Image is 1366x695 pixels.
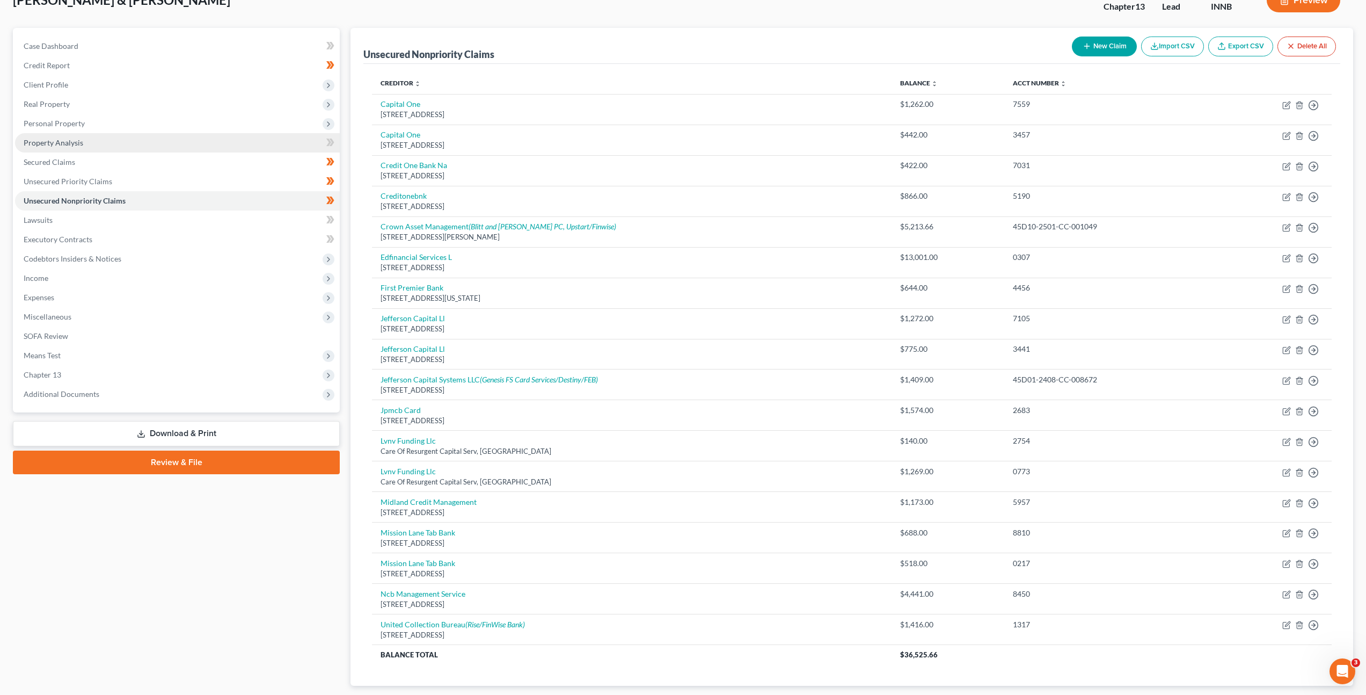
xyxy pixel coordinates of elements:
a: Property Analysis [15,133,340,153]
a: Jpmcb Card [381,406,421,415]
div: $1,173.00 [900,497,996,508]
div: 7031 [1013,160,1204,171]
div: [STREET_ADDRESS] [381,385,883,395]
div: Care Of Resurgent Capital Serv, [GEOGRAPHIC_DATA] [381,477,883,487]
a: Capital One [381,99,420,108]
a: Balance unfold_more [900,79,938,87]
span: Codebtors Insiders & Notices [24,254,121,263]
div: $644.00 [900,283,996,293]
a: Case Dashboard [15,37,340,56]
a: Jefferson Capital Ll [381,314,445,323]
a: Jefferson Capital Systems LLC(Genesis FS Card Services/Destiny/FEB) [381,375,598,384]
div: 0773 [1013,466,1204,477]
i: (Rise/FinWise Bank) [465,620,525,629]
a: Ncb Management Service [381,589,465,598]
div: 0217 [1013,558,1204,569]
div: [STREET_ADDRESS] [381,140,883,150]
iframe: Intercom live chat [1330,658,1355,684]
div: $4,441.00 [900,589,996,599]
div: 3457 [1013,129,1204,140]
div: Unsecured Nonpriority Claims [363,48,494,61]
a: Creditor unfold_more [381,79,421,87]
a: Lawsuits [15,211,340,230]
a: Capital One [381,130,420,139]
a: Unsecured Priority Claims [15,172,340,191]
div: [STREET_ADDRESS] [381,171,883,181]
a: Executory Contracts [15,230,340,249]
a: Credit One Bank Na [381,161,447,170]
a: Jefferson Capital Ll [381,344,445,353]
div: 45D10-2501-CC-001049 [1013,221,1204,232]
span: Miscellaneous [24,312,71,321]
div: $518.00 [900,558,996,569]
a: Edfinancial Services L [381,252,452,262]
a: Creditonebnk [381,191,427,200]
a: First Premier Bank [381,283,443,292]
div: 2754 [1013,436,1204,446]
a: Credit Report [15,56,340,75]
a: Mission Lane Tab Bank [381,559,455,568]
i: unfold_more [414,81,421,87]
span: Chapter 13 [24,370,61,379]
button: Delete All [1277,37,1336,56]
div: $140.00 [900,436,996,446]
span: Credit Report [24,61,70,70]
span: 13 [1135,1,1145,11]
div: $422.00 [900,160,996,171]
div: $866.00 [900,191,996,201]
span: Unsecured Priority Claims [24,177,112,186]
div: $1,272.00 [900,313,996,324]
div: [STREET_ADDRESS] [381,263,883,273]
div: [STREET_ADDRESS] [381,630,883,640]
i: unfold_more [931,81,938,87]
div: 3441 [1013,344,1204,354]
div: $1,262.00 [900,99,996,110]
div: 4456 [1013,283,1204,293]
div: [STREET_ADDRESS] [381,569,883,579]
div: 8810 [1013,527,1204,538]
div: 7105 [1013,313,1204,324]
div: $1,269.00 [900,466,996,477]
div: INNB [1211,1,1250,13]
div: 8450 [1013,589,1204,599]
div: Chapter [1104,1,1145,13]
button: New Claim [1072,37,1137,56]
span: Secured Claims [24,157,75,166]
span: $36,525.66 [900,650,938,659]
div: Care Of Resurgent Capital Serv, [GEOGRAPHIC_DATA] [381,446,883,457]
a: Download & Print [13,421,340,446]
div: $1,416.00 [900,619,996,630]
div: 0307 [1013,252,1204,263]
span: Additional Documents [24,389,99,399]
div: Lead [1162,1,1194,13]
button: Import CSV [1141,37,1204,56]
a: United Collection Bureau(Rise/FinWise Bank) [381,620,525,629]
div: 2683 [1013,405,1204,416]
span: Lawsuits [24,215,53,225]
div: $1,574.00 [900,405,996,416]
i: (Genesis FS Card Services/Destiny/FEB) [480,375,598,384]
div: $13,001.00 [900,252,996,263]
span: Client Profile [24,80,68,89]
a: Unsecured Nonpriority Claims [15,191,340,211]
i: unfold_more [1060,81,1066,87]
span: Expenses [24,293,54,302]
span: Case Dashboard [24,41,78,50]
th: Balance Total [372,645,892,664]
div: $688.00 [900,527,996,538]
div: 45D01-2408-CC-008672 [1013,374,1204,385]
div: [STREET_ADDRESS] [381,538,883,548]
span: 3 [1352,658,1360,667]
span: Means Test [24,351,61,360]
div: [STREET_ADDRESS] [381,324,883,334]
div: 5957 [1013,497,1204,508]
a: Lvnv Funding Llc [381,467,436,476]
span: Personal Property [24,119,85,128]
div: 1317 [1013,619,1204,630]
span: Executory Contracts [24,235,92,244]
div: [STREET_ADDRESS] [381,354,883,365]
span: Unsecured Nonpriority Claims [24,196,126,205]
div: [STREET_ADDRESS] [381,110,883,120]
div: [STREET_ADDRESS] [381,416,883,426]
div: $5,213.66 [900,221,996,232]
